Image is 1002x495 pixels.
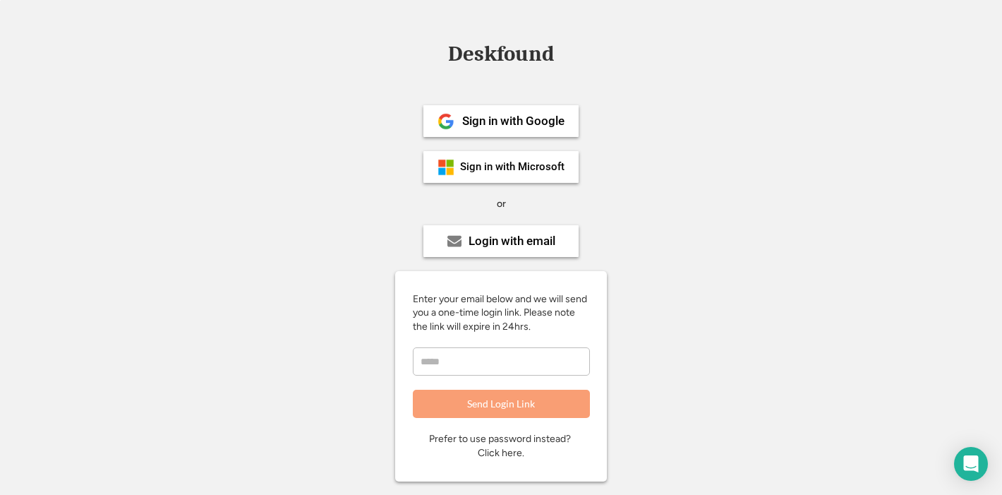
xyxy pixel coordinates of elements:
[441,43,561,65] div: Deskfound
[437,113,454,130] img: 1024px-Google__G__Logo.svg.png
[429,432,573,460] div: Prefer to use password instead? Click here.
[497,197,506,211] div: or
[462,115,565,127] div: Sign in with Google
[437,159,454,176] img: ms-symbollockup_mssymbol_19.png
[413,390,590,418] button: Send Login Link
[413,292,589,334] div: Enter your email below and we will send you a one-time login link. Please note the link will expi...
[460,162,565,172] div: Sign in with Microsoft
[469,235,555,247] div: Login with email
[954,447,988,481] div: Open Intercom Messenger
